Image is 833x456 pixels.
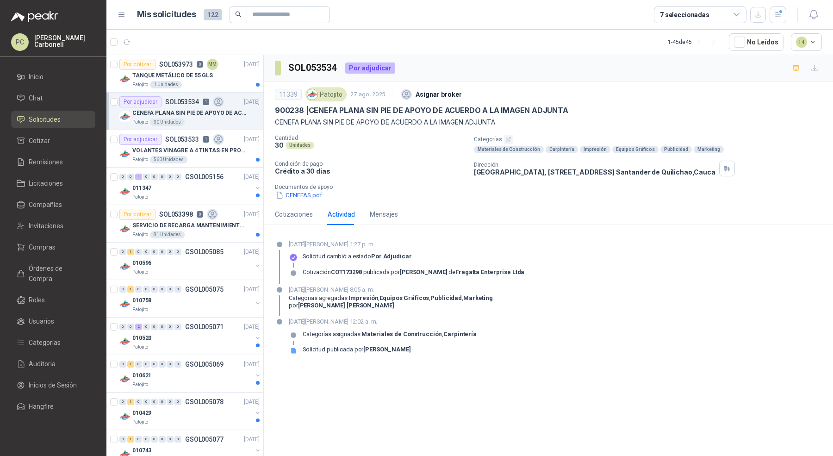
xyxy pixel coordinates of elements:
div: 0 [159,324,166,330]
div: 1 [127,286,134,293]
div: 0 [143,249,150,255]
div: 0 [119,436,126,443]
span: Remisiones [29,157,63,167]
div: 0 [135,361,142,368]
div: 0 [119,324,126,330]
p: Solicitud cambió a estado [303,253,411,260]
div: Actividad [328,209,355,219]
a: Por adjudicarSOL0535341[DATE] Company LogoCENEFA PLANA SIN PIE DE APOYO DE ACUERDO A LA IMAGEN AD... [106,93,263,130]
b: [PERSON_NAME] [PERSON_NAME] [298,302,394,309]
div: 1 - 45 de 45 [668,35,721,50]
p: Patojito [132,269,148,276]
img: Company Logo [119,149,131,160]
p: Patojito [132,381,148,388]
div: Carpintería [546,146,578,153]
div: 1 Unidades [150,81,182,88]
div: Mensajes [370,209,398,219]
p: [DATE] [244,360,260,369]
span: Compañías [29,200,62,210]
strong: Carpintería [443,331,477,337]
div: Publicidad [660,146,692,153]
span: Hangfire [29,401,54,412]
div: Marketing [694,146,724,153]
p: [DATE] [244,435,260,444]
a: 0 0 2 0 0 0 0 0 GSOL005071[DATE] Company Logo010520Patojito [119,321,261,351]
div: Patojito [305,87,347,101]
span: Solicitudes [29,114,61,125]
div: 0 [174,361,181,368]
p: 0 [197,211,203,218]
p: Dirección [474,162,715,168]
p: GSOL005069 [185,361,224,368]
div: 0 [119,399,126,405]
a: Invitaciones [11,217,95,235]
a: Solicitudes [11,111,95,128]
p: [DATE][PERSON_NAME] 1:27 p. m. [289,240,524,249]
a: Licitaciones [11,175,95,192]
strong: Publicidad [430,294,462,301]
div: 1 [127,361,134,368]
div: 0 [159,174,166,180]
span: 122 [204,9,222,20]
div: 0 [174,324,181,330]
p: 010758 [132,296,151,305]
button: CENEFAS.pdf [275,190,323,200]
p: 011347 [132,184,151,193]
div: 0 [151,361,158,368]
div: 0 [127,324,134,330]
div: Unidades [286,142,314,149]
span: Usuarios [29,316,54,326]
span: Invitaciones [29,221,63,231]
strong: Fragatta Enterprise Ltda [455,269,524,275]
div: Por cotizar [119,209,155,220]
p: Categorias agregadas: , , , [289,294,493,302]
div: 7 seleccionadas [660,10,709,20]
p: Patojito [132,156,148,163]
p: Documentos de apoyo [275,184,829,190]
h3: SOL053534 [288,61,338,75]
div: 0 [167,324,174,330]
span: Compras [29,242,56,252]
strong: [PERSON_NAME] [400,269,447,275]
strong: Por adjudicar [371,253,411,260]
a: Usuarios [11,312,95,330]
p: [DATE] [244,210,260,219]
div: 81 Unidades [150,231,185,238]
p: Patojito [132,231,148,238]
img: Company Logo [119,261,131,272]
img: Company Logo [119,111,131,122]
p: 010429 [132,409,151,418]
div: 0 [174,286,181,293]
div: 0 [143,436,150,443]
div: 0 [151,436,158,443]
div: 0 [174,249,181,255]
a: 0 1 0 0 0 0 0 0 GSOL005078[DATE] Company Logo010429Patojito [119,396,261,426]
p: [DATE] [244,323,260,331]
div: PC [11,33,29,51]
div: 0 [174,174,181,180]
p: CENEFA PLANA SIN PIE DE APOYO DE ACUERDO A LA IMAGEN ADJUNTA [275,117,822,127]
div: 0 [167,249,174,255]
p: [DATE] [244,60,260,69]
p: SOL053534 [165,99,199,105]
p: [DATE] [244,248,260,256]
div: 0 [167,361,174,368]
p: TANQUE METÁLICO DE 55 GLS [132,71,213,80]
p: 900238 | CENEFA PLANA SIN PIE DE APOYO DE ACUERDO A LA IMAGEN ADJUNTA [275,106,568,115]
div: 0 [135,249,142,255]
div: 0 [167,436,174,443]
p: [DATE] [244,398,260,406]
p: Categorías [474,135,829,144]
div: 0 [135,286,142,293]
div: 0 [135,436,142,443]
div: Por adjudicar [345,62,395,74]
div: 0 [119,174,126,180]
div: 11339 [275,89,302,100]
div: 0 [151,174,158,180]
a: Auditoria [11,355,95,373]
a: Compañías [11,196,95,213]
span: Inicios de Sesión [29,380,77,390]
div: 0 [143,361,150,368]
div: 0 [119,249,126,255]
div: 1 [127,399,134,405]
